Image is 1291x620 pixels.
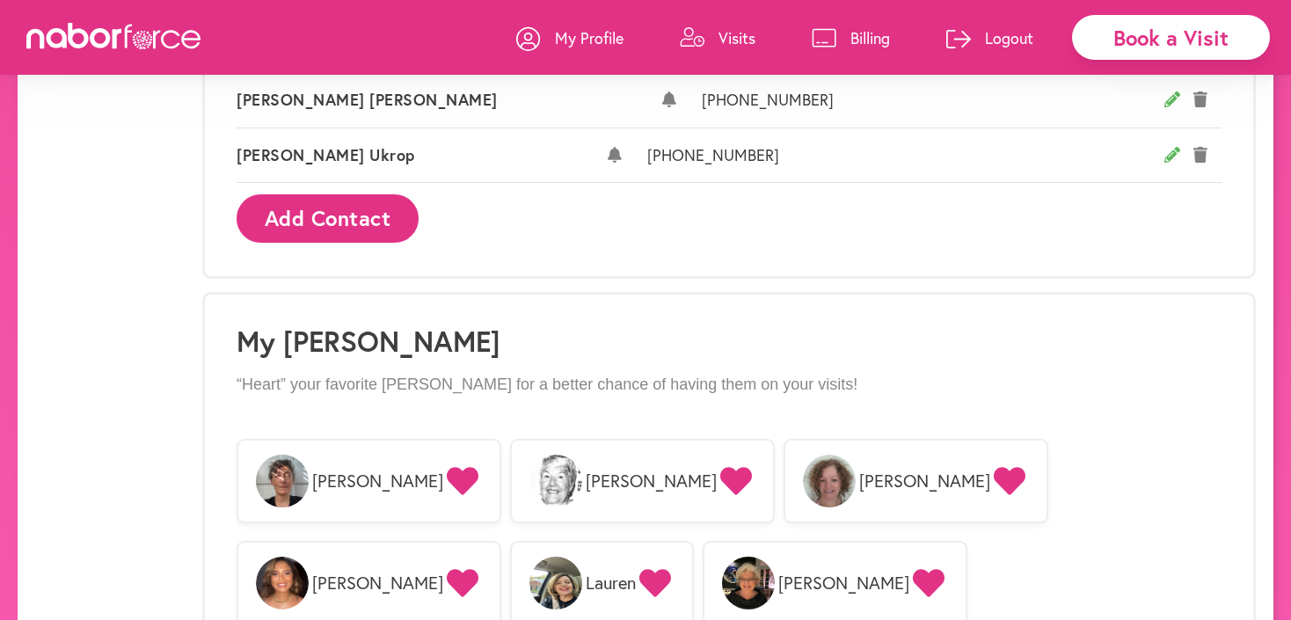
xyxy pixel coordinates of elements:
[312,470,443,492] span: [PERSON_NAME]
[529,455,582,507] img: gl35cV2LSKeAIvrN9ZjH
[256,557,309,609] img: DQwfUGunSiS2e0vxsIEA
[256,455,309,507] img: CPWMmmkhRrWY3t8uLB4d
[985,27,1033,48] p: Logout
[850,27,890,48] p: Billing
[647,146,1165,165] span: [PHONE_NUMBER]
[312,573,443,594] span: [PERSON_NAME]
[237,325,1222,358] h1: My [PERSON_NAME]
[237,376,1222,395] p: “Heart” your favorite [PERSON_NAME] for a better chance of having them on your visits!
[680,11,755,64] a: Visits
[946,11,1033,64] a: Logout
[555,27,624,48] p: My Profile
[803,455,856,507] img: U9x8kcfmRwSF8B7MIkmW
[516,11,624,64] a: My Profile
[586,470,717,492] span: [PERSON_NAME]
[859,470,990,492] span: [PERSON_NAME]
[718,27,755,48] p: Visits
[702,91,1164,110] span: [PHONE_NUMBER]
[237,91,662,110] span: [PERSON_NAME] [PERSON_NAME]
[237,194,419,243] button: Add Contact
[529,557,582,609] img: YDb8wFQbQeSDR71c3mTt
[778,573,909,594] span: [PERSON_NAME]
[812,11,890,64] a: Billing
[237,146,608,165] span: [PERSON_NAME] Ukrop
[1072,15,1270,60] div: Book a Visit
[586,573,636,594] span: Lauren
[722,557,775,609] img: s38h8m19QXeWf5RvaxXA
